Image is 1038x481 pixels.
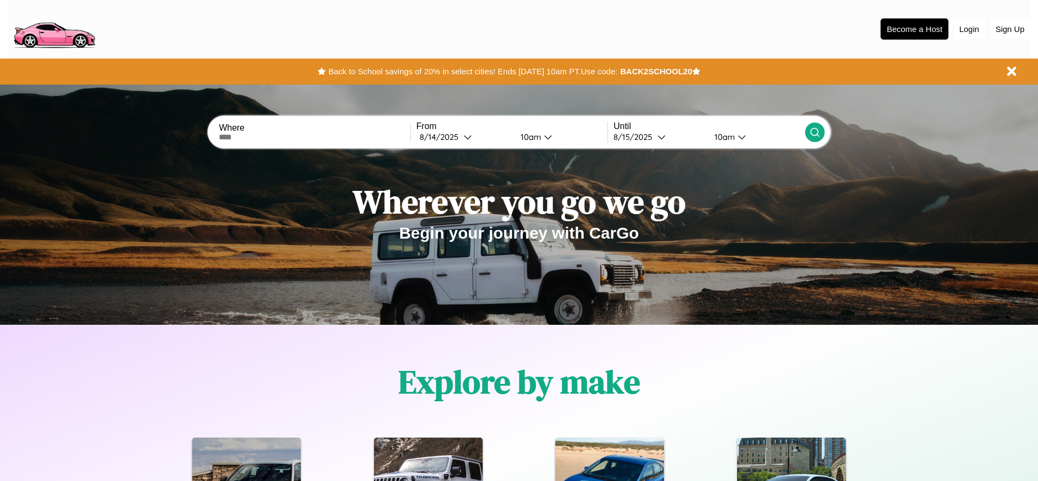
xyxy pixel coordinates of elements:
button: 10am [512,131,607,143]
button: Back to School savings of 20% in select cities! Ends [DATE] 10am PT.Use code: [326,64,620,79]
div: 8 / 15 / 2025 [613,132,657,142]
img: logo [8,5,100,51]
label: From [416,121,607,131]
div: 10am [709,132,738,142]
h1: Explore by make [398,360,640,404]
button: Login [954,19,985,39]
button: 10am [706,131,805,143]
b: BACK2SCHOOL20 [620,67,692,76]
label: Where [219,123,410,133]
button: Sign Up [990,19,1030,39]
label: Until [613,121,805,131]
button: Become a Host [881,18,948,40]
button: 8/14/2025 [416,131,512,143]
div: 8 / 14 / 2025 [420,132,464,142]
div: 10am [515,132,544,142]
